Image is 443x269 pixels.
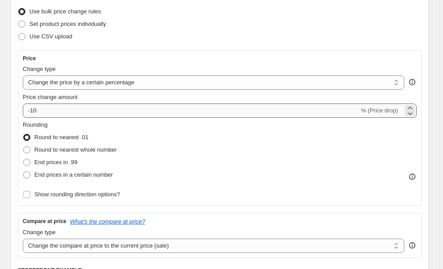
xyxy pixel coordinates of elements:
[23,66,56,72] span: Change type
[23,55,36,62] h3: Price
[23,229,56,236] span: Change type
[408,78,417,87] div: help
[34,191,120,198] span: Show rounding direction options?
[70,218,145,225] button: What's the compare at price?
[34,134,88,141] span: Round to nearest .01
[29,21,106,27] span: Set product prices individually
[29,33,72,40] span: Use CSV upload
[34,171,113,178] span: End prices in a certain number
[29,8,101,15] span: Use bulk price change rules
[23,218,66,225] h3: Compare at price
[408,241,417,250] div: help
[23,103,359,118] input: -15
[361,107,398,114] span: % (Price drop)
[23,94,78,100] span: Price change amount
[34,146,117,153] span: Round to nearest whole number
[34,159,78,166] span: End prices in .99
[23,121,48,128] span: Rounding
